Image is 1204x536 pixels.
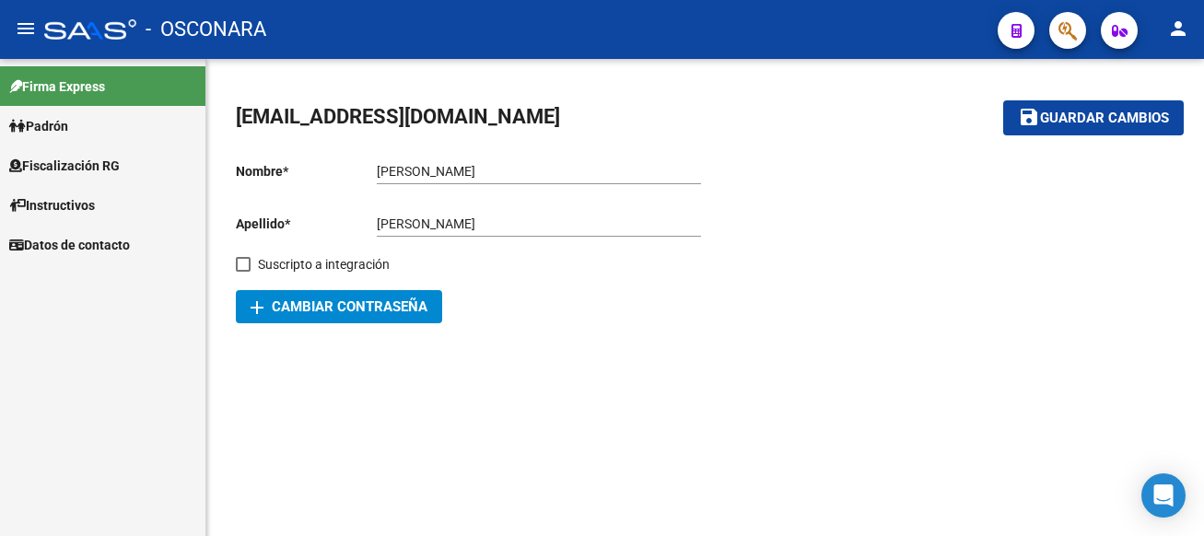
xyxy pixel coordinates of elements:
span: Padrón [9,116,68,136]
span: Suscripto a integración [258,253,390,275]
span: Datos de contacto [9,235,130,255]
p: Nombre [236,161,377,181]
span: Guardar cambios [1040,111,1169,127]
p: Apellido [236,214,377,234]
mat-icon: add [246,297,268,319]
span: Instructivos [9,195,95,216]
button: Cambiar Contraseña [236,290,442,323]
span: Firma Express [9,76,105,97]
div: Open Intercom Messenger [1141,473,1186,518]
mat-icon: save [1018,106,1040,128]
span: - OSCONARA [146,9,266,50]
span: [EMAIL_ADDRESS][DOMAIN_NAME] [236,105,560,128]
mat-icon: menu [15,17,37,40]
span: Cambiar Contraseña [251,298,427,315]
button: Guardar cambios [1003,100,1184,134]
mat-icon: person [1167,17,1189,40]
span: Fiscalización RG [9,156,120,176]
